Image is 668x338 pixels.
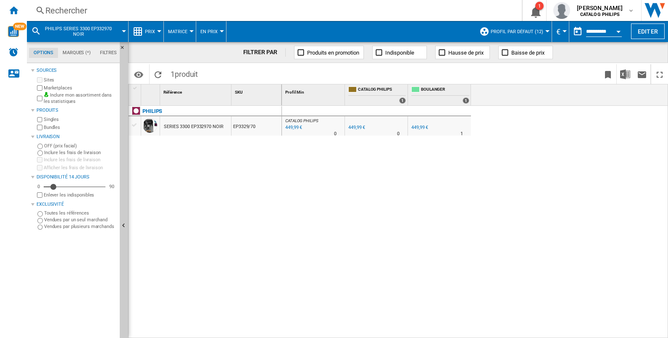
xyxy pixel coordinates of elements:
span: Produits en promotion [307,50,359,56]
button: Baisse de prix [498,46,553,59]
label: Toutes les références [44,210,116,216]
md-tab-item: Marques (*) [58,48,95,58]
label: Vendues par plusieurs marchands [44,223,116,230]
span: CATALOG PHILIPS [358,86,406,94]
button: Envoyer ce rapport par email [634,64,650,84]
input: Afficher les frais de livraison [37,165,42,170]
label: Marketplaces [44,85,116,91]
img: alerts-logo.svg [8,47,18,57]
input: Sites [37,77,42,83]
button: En Prix [200,21,222,42]
span: PHILIPS SERIES 3300 EP332970 NOIR [45,26,112,37]
label: Inclure les frais de livraison [44,149,116,156]
input: Inclure mon assortiment dans les statistiques [37,93,42,104]
button: Indisponible [372,46,427,59]
div: Sources [37,67,116,74]
button: Open calendar [611,23,626,38]
div: EP3329/70 [231,116,281,136]
input: Inclure les frais de livraison [37,150,43,156]
button: Hausse de prix [435,46,490,59]
button: md-calendar [569,23,586,40]
div: CATALOG PHILIPS 1 offers sold by CATALOG PHILIPS [347,84,408,105]
button: Masquer [120,42,130,57]
span: € [556,27,560,36]
div: SERIES 3300 EP332970 NOIR [164,117,224,136]
div: Produits [37,107,116,114]
div: FILTRER PAR [243,48,286,57]
input: Vendues par un seul marchand [37,218,43,223]
button: Créer un favoris [600,64,616,84]
div: SKU Sort None [233,84,281,97]
img: excel-24x24.png [620,69,630,79]
div: 1 offers sold by BOULANGER [463,97,469,104]
span: produit [175,70,198,79]
button: Recharger [150,64,166,84]
label: Vendues par un seul marchand [44,217,116,223]
div: Mise à jour : mercredi 29 janvier 2025 12:47 [284,123,302,132]
label: Bundles [44,124,116,131]
div: Livraison [37,134,116,140]
div: Disponibilité 14 Jours [37,174,116,181]
button: Télécharger au format Excel [617,64,634,84]
button: PHILIPS SERIES 3300 EP332970 NOIR [45,21,121,42]
span: 1 [166,64,202,82]
span: NEW [13,23,26,30]
button: Options [130,67,147,82]
md-tab-item: Options [29,48,58,58]
button: Matrice [168,21,192,42]
div: Sort None [233,84,281,97]
div: Délai de livraison : 0 jour [334,130,337,138]
div: Sort None [284,84,345,97]
input: Bundles [37,125,42,130]
span: Profil Min [285,90,304,94]
span: En Prix [200,29,218,34]
button: € [556,21,565,42]
div: BOULANGER 1 offers sold by BOULANGER [410,84,471,105]
label: Inclure mon assortiment dans les statistiques [44,92,116,105]
span: CATALOG PHILIPS [285,118,318,123]
div: Sort None [143,84,160,97]
div: 449,99 € [348,125,365,130]
span: BOULANGER [421,86,469,94]
div: Profil par défaut (12) [479,21,547,42]
div: 90 [107,183,116,190]
md-menu: Currency [552,21,569,42]
label: OFF (prix facial) [44,143,116,149]
span: Indisponible [385,50,414,56]
div: Profil Min Sort None [284,84,345,97]
div: 1 offers sold by CATALOG PHILIPS [399,97,406,104]
img: wise-card.svg [8,26,19,37]
div: 449,99 € [410,123,428,132]
input: OFF (prix facial) [37,144,43,149]
div: Référence Sort None [162,84,231,97]
input: Afficher les frais de livraison [37,192,42,198]
span: SKU [235,90,243,94]
div: Sort None [162,84,231,97]
div: Rechercher [45,5,500,16]
div: 0 [35,183,42,190]
img: mysite-bg-18x18.png [44,92,49,97]
md-tab-item: Filtres [95,48,121,58]
div: 1 [535,2,544,10]
label: Afficher les frais de livraison [44,165,116,171]
input: Singles [37,117,42,123]
img: profile.jpg [553,2,570,19]
input: Toutes les références [37,211,43,217]
div: Exclusivité [37,201,116,208]
button: Plein écran [651,64,668,84]
div: 449,99 € [411,125,428,130]
span: Prix [145,29,155,34]
label: Inclure les frais de livraison [44,157,116,163]
input: Vendues par plusieurs marchands [37,225,43,230]
button: Produits en promotion [294,46,364,59]
md-slider: Disponibilité [44,183,105,191]
div: Prix [133,21,159,42]
button: Editer [631,24,665,39]
b: CATALOG PHILIPS [580,12,620,17]
span: Profil par défaut (12) [491,29,543,34]
span: Matrice [168,29,187,34]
